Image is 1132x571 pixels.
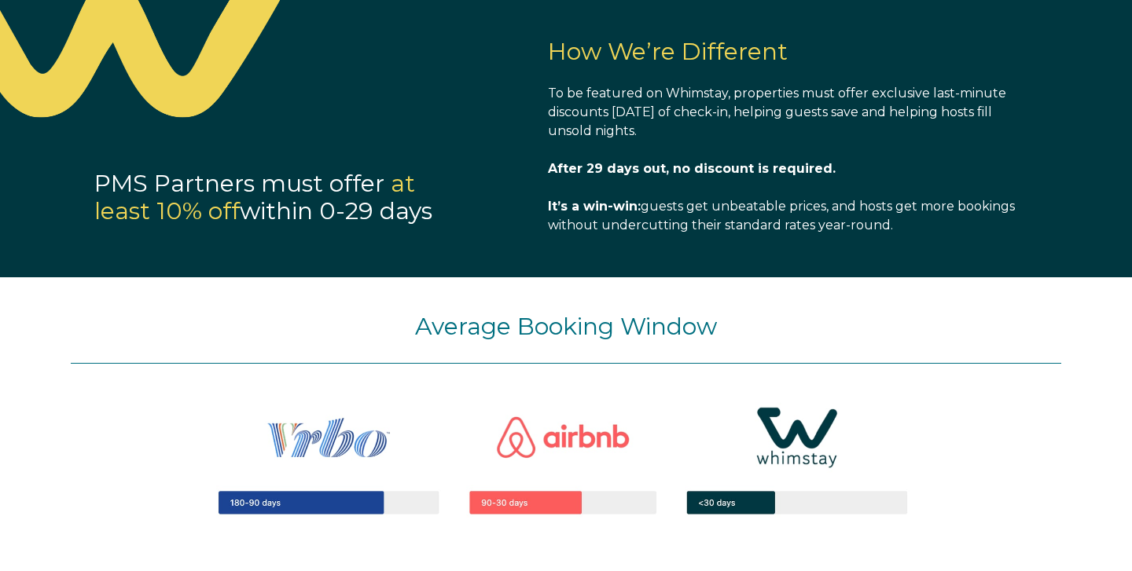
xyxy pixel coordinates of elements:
[548,199,641,214] span: It’s a win-win:
[548,37,788,66] span: How We’re Different
[415,312,717,341] span: Average Booking Window
[548,199,1015,232] span: guests get unbeatable prices, and hosts get more bookings without undercutting their standard rat...
[94,169,415,225] span: at least 10% off
[94,169,432,225] span: PMS Partners must offer within 0-29 days
[165,364,967,555] img: Captura de pantalla 2025-05-06 a la(s) 5.25.03 p.m.
[548,86,1006,138] span: To be featured on Whimstay, properties must offer exclusive last-minute discounts [DATE] of check...
[548,161,836,176] span: After 29 days out, no discount is required.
